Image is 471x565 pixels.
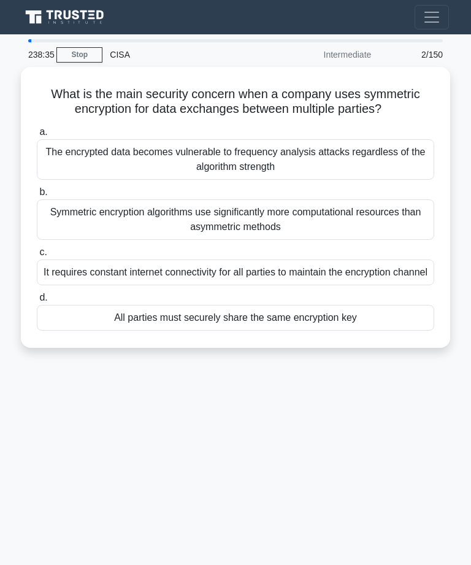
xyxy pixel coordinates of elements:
h5: What is the main security concern when a company uses symmetric encryption for data exchanges bet... [36,86,435,117]
div: 2/150 [378,42,450,67]
span: a. [39,126,47,137]
span: b. [39,186,47,197]
div: CISA [102,42,271,67]
span: d. [39,292,47,302]
a: Stop [56,47,102,63]
div: 238:35 [21,42,56,67]
button: Toggle navigation [415,5,449,29]
div: All parties must securely share the same encryption key [37,305,434,331]
div: It requires constant internet connectivity for all parties to maintain the encryption channel [37,259,434,285]
div: Intermediate [271,42,378,67]
div: The encrypted data becomes vulnerable to frequency analysis attacks regardless of the algorithm s... [37,139,434,180]
span: c. [39,247,47,257]
div: Symmetric encryption algorithms use significantly more computational resources than asymmetric me... [37,199,434,240]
